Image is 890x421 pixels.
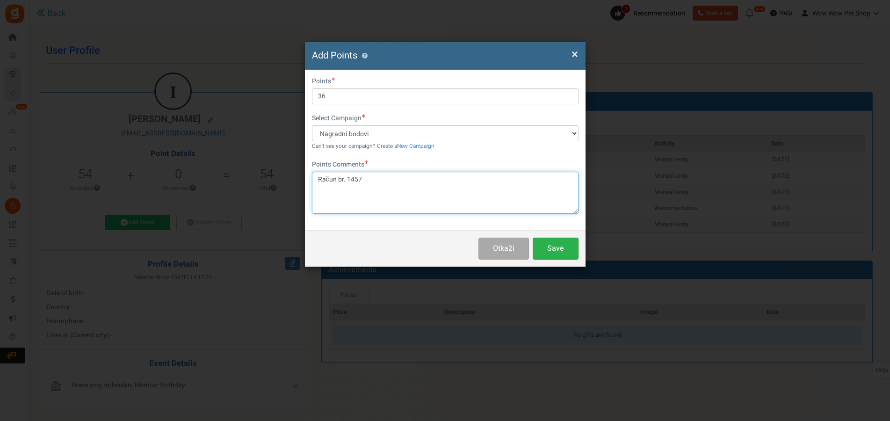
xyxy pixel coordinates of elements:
button: Otkaži [478,238,528,260]
a: New Campaign [397,142,434,150]
button: Open LiveChat chat widget [7,4,36,32]
span: Add Points [312,49,357,62]
label: Points [312,77,335,86]
span: × [572,45,578,63]
button: Save [533,238,579,260]
label: Select Campaign [312,114,365,123]
label: Points Comments [312,160,368,169]
button: ? [362,53,368,59]
small: Can't see your campaign? Create a [312,142,434,150]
